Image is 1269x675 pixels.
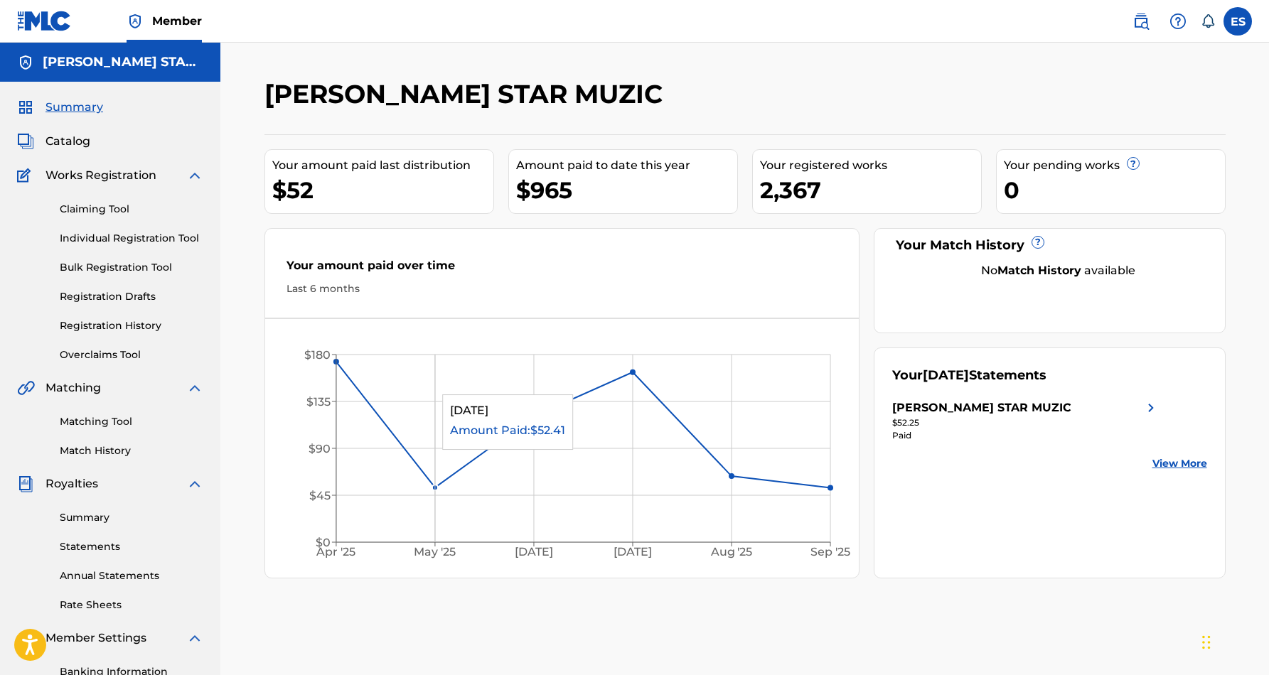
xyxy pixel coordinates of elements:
tspan: [DATE] [515,546,553,559]
span: Summary [45,99,103,116]
div: [PERSON_NAME] STAR MUZIC [892,399,1071,416]
span: [DATE] [923,367,969,383]
img: expand [186,167,203,184]
span: Royalties [45,475,98,492]
tspan: $90 [308,442,330,455]
a: Annual Statements [60,568,203,583]
a: Claiming Tool [60,202,203,217]
a: Registration Drafts [60,289,203,304]
a: Overclaims Tool [60,347,203,362]
div: Your Match History [892,236,1207,255]
tspan: $135 [306,395,330,409]
span: ? [1128,158,1139,169]
img: Member Settings [17,630,34,647]
a: Public Search [1127,7,1155,36]
img: Accounts [17,54,34,71]
div: $52 [272,174,493,206]
strong: Match History [997,264,1081,277]
iframe: Chat Widget [1198,607,1269,675]
a: Rate Sheets [60,598,203,612]
div: Your Statements [892,366,1046,385]
img: Works Registration [17,167,36,184]
div: Paid [892,429,1160,442]
a: Bulk Registration Tool [60,260,203,275]
h2: [PERSON_NAME] STAR MUZIC [264,78,670,110]
img: search [1133,13,1150,30]
tspan: May '25 [414,546,456,559]
div: Notifications [1201,14,1215,28]
a: Matching Tool [60,414,203,429]
img: Catalog [17,133,34,150]
div: Amount paid to date this year [516,157,737,174]
a: Summary [60,510,203,525]
a: SummarySummary [17,99,103,116]
span: Matching [45,379,101,396]
div: User Menu [1224,7,1252,36]
a: Match History [60,443,203,458]
tspan: $180 [304,348,330,362]
img: help [1169,13,1187,30]
a: Registration History [60,318,203,333]
div: Your registered works [760,157,981,174]
span: ? [1032,237,1044,248]
div: No available [910,262,1207,279]
div: $52.25 [892,416,1160,429]
span: Catalog [45,133,90,150]
span: Works Registration [45,167,156,184]
span: Member [152,13,202,29]
img: Summary [17,99,34,116]
div: Drag [1202,621,1211,664]
tspan: Apr '25 [316,546,355,559]
div: Last 6 months [287,281,838,296]
tspan: $45 [309,489,330,502]
img: expand [186,630,203,647]
img: Royalties [17,475,34,492]
a: View More [1152,456,1207,471]
tspan: Aug '25 [710,546,752,559]
div: 0 [1004,174,1225,206]
div: Your amount paid last distribution [272,157,493,174]
a: Statements [60,539,203,554]
img: Top Rightsholder [127,13,144,30]
div: Your amount paid over time [287,257,838,281]
img: expand [186,475,203,492]
img: MLC Logo [17,11,72,31]
tspan: [DATE] [614,546,652,559]
a: [PERSON_NAME] STAR MUZICright chevron icon$52.25Paid [892,399,1160,442]
div: Help [1164,7,1192,36]
img: right chevron icon [1142,399,1160,416]
div: 2,367 [760,174,981,206]
div: Your pending works [1004,157,1225,174]
a: Individual Registration Tool [60,231,203,246]
h5: SMITH STAR MUZIC [43,54,203,70]
img: expand [186,379,203,396]
tspan: Sep '25 [810,546,850,559]
a: CatalogCatalog [17,133,90,150]
span: Member Settings [45,630,146,647]
img: Matching [17,379,35,396]
div: $965 [516,174,737,206]
tspan: $0 [315,536,330,549]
